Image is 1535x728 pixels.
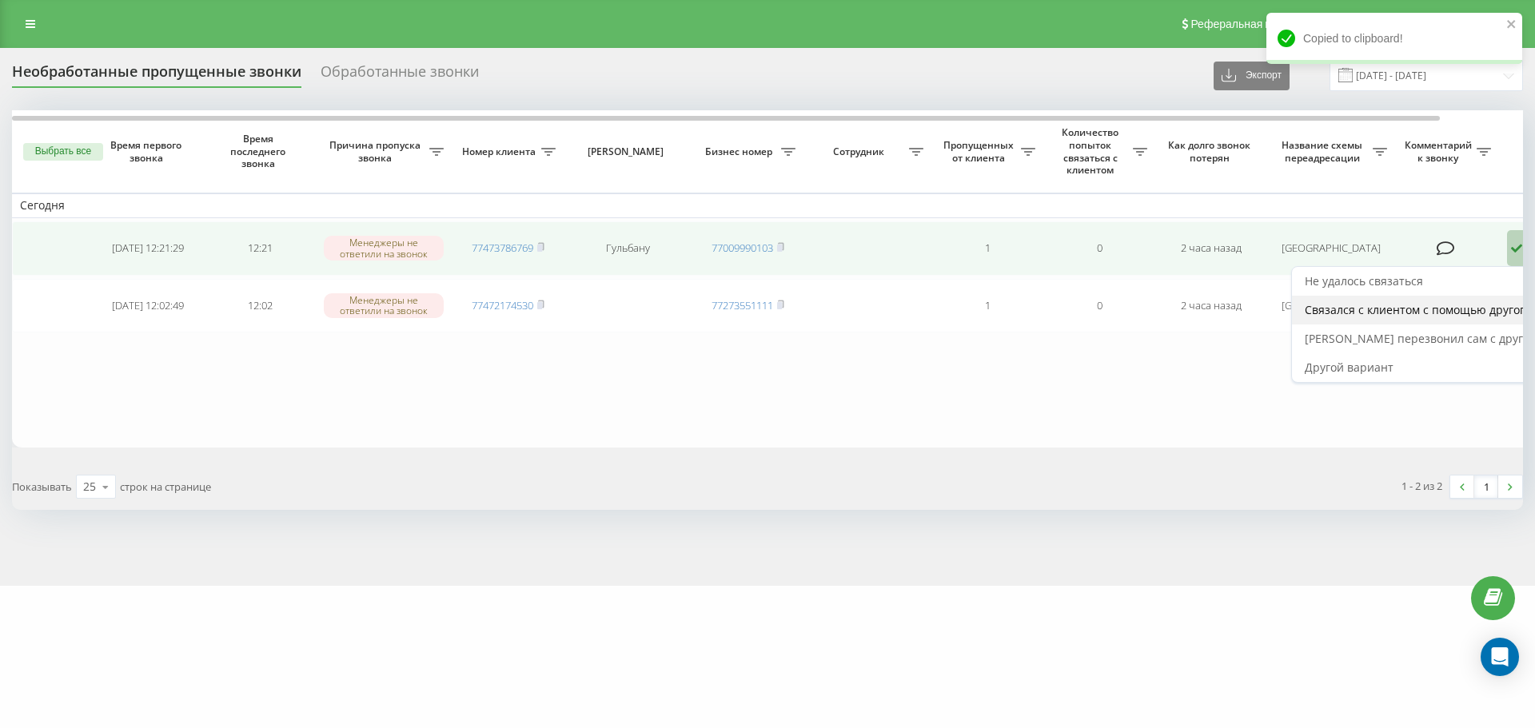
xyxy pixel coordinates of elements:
span: Показывать [12,479,72,494]
td: 0 [1043,221,1155,276]
a: 77472174530 [472,298,533,312]
td: [GEOGRAPHIC_DATA] [1267,279,1395,333]
a: 77009990103 [712,241,773,255]
span: [PERSON_NAME] [577,145,678,158]
span: Сотрудник [811,145,909,158]
span: Название схемы переадресации [1275,139,1373,164]
button: close [1506,18,1517,33]
td: [DATE] 12:21:29 [92,221,204,276]
a: 77473786769 [472,241,533,255]
td: 2 часа назад [1155,279,1267,333]
span: Время первого звонка [105,139,191,164]
div: Необработанные пропущенные звонки [12,63,301,88]
span: Причина пропуска звонка [324,139,429,164]
div: Copied to clipboard! [1266,13,1522,64]
td: 12:02 [204,279,316,333]
div: Менеджеры не ответили на звонок [324,236,444,260]
td: Гульбану [564,221,692,276]
td: 0 [1043,279,1155,333]
div: 25 [83,479,96,495]
span: Как долго звонок потерян [1168,139,1254,164]
div: Менеджеры не ответили на звонок [324,293,444,317]
button: Экспорт [1214,62,1290,90]
span: Количество попыток связаться с клиентом [1051,126,1133,176]
span: Бизнес номер [700,145,781,158]
td: 12:21 [204,221,316,276]
span: Реферальная программа [1190,18,1322,30]
td: [DATE] 12:02:49 [92,279,204,333]
td: 1 [931,279,1043,333]
button: Выбрать все [23,143,103,161]
a: 77273551111 [712,298,773,312]
span: Не удалось связаться [1305,273,1423,288]
td: [GEOGRAPHIC_DATA] [1267,221,1395,276]
span: Комментарий к звонку [1403,139,1477,164]
td: 2 часа назад [1155,221,1267,276]
div: 1 - 2 из 2 [1401,478,1442,494]
span: Номер клиента [460,145,541,158]
span: Время последнего звонка [217,133,303,170]
div: Обработанные звонки [321,63,479,88]
span: Пропущенных от клиента [939,139,1021,164]
td: 1 [931,221,1043,276]
div: Open Intercom Messenger [1481,638,1519,676]
span: строк на странице [120,479,211,494]
span: Другой вариант [1305,360,1393,375]
a: 1 [1474,475,1498,498]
